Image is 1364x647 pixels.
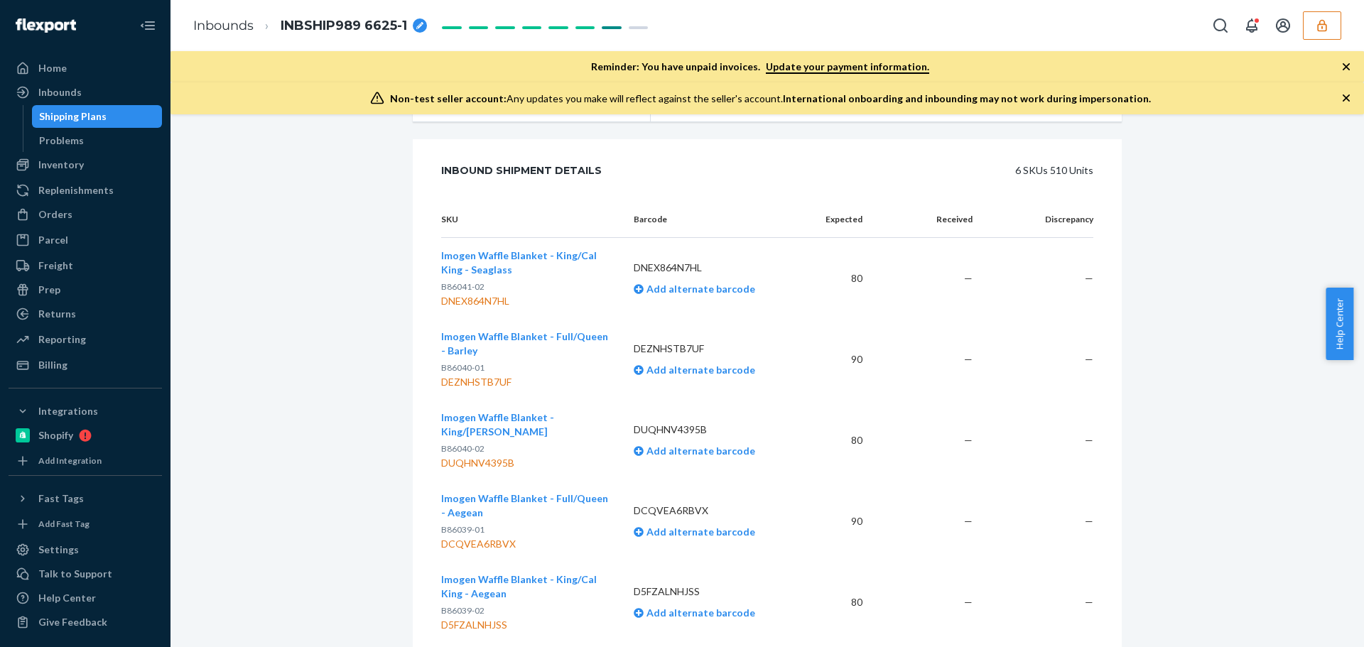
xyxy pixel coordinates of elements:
div: Home [38,61,67,75]
span: B86039-01 [441,524,485,535]
span: — [1085,272,1093,284]
button: Open notifications [1238,11,1266,40]
a: Parcel [9,229,162,251]
a: Reporting [9,328,162,351]
span: B86040-01 [441,362,485,373]
button: Give Feedback [9,611,162,634]
button: Open account menu [1269,11,1297,40]
a: Prep [9,278,162,301]
a: Add alternate barcode [634,445,755,457]
a: Add Fast Tag [9,516,162,533]
a: Billing [9,354,162,376]
p: DNEX864N7HL [634,261,792,275]
div: D5FZALNHJSS [441,618,611,632]
div: Give Feedback [38,615,107,629]
div: Parcel [38,233,68,247]
span: — [964,353,973,365]
a: Add Integration [9,452,162,469]
div: Shipping Plans [39,109,107,124]
th: Expected [803,202,874,238]
span: Imogen Waffle Blanket - King/Cal King - Seaglass [441,249,597,276]
div: Talk to Support [38,567,112,581]
a: Replenishments [9,179,162,202]
button: Imogen Waffle Blanket - King/[PERSON_NAME] [441,411,611,439]
button: Open Search Box [1206,11,1235,40]
span: B86040-02 [441,443,485,454]
div: Inventory [38,158,84,172]
button: Imogen Waffle Blanket - Full/Queen - Aegean [441,491,611,520]
ol: breadcrumbs [182,5,438,47]
span: — [1085,515,1093,527]
div: DUQHNV4395B [441,456,611,470]
div: Fast Tags [38,491,84,506]
th: Barcode [622,202,803,238]
span: Imogen Waffle Blanket - King/Cal King - Aegean [441,573,597,599]
div: Settings [38,543,79,557]
span: — [1085,596,1093,608]
p: DUQHNV4395B [634,423,792,437]
img: Flexport logo [16,18,76,33]
button: Fast Tags [9,487,162,510]
span: — [964,596,973,608]
a: Add alternate barcode [634,526,755,538]
a: Orders [9,203,162,226]
a: Add alternate barcode [634,364,755,376]
span: B86039-02 [441,605,485,616]
div: Add Integration [38,455,102,467]
span: B86041-02 [441,281,485,292]
td: 80 [803,400,874,481]
div: Freight [38,259,73,273]
span: Non-test seller account: [390,92,507,104]
a: Returns [9,303,162,325]
a: Inventory [9,153,162,176]
th: Received [874,202,983,238]
div: Integrations [38,404,98,418]
div: Add Fast Tag [38,518,90,530]
button: Imogen Waffle Blanket - Full/Queen - Barley [441,330,611,358]
span: Add alternate barcode [644,364,755,376]
span: Add alternate barcode [644,445,755,457]
div: Prep [38,283,60,297]
div: Billing [38,358,67,372]
span: International onboarding and inbounding may not work during impersonation. [783,92,1151,104]
span: — [1085,434,1093,446]
a: Talk to Support [9,562,162,585]
span: — [1085,353,1093,365]
a: Shipping Plans [32,105,163,128]
a: Add alternate barcode [634,283,755,295]
span: — [964,515,973,527]
a: Add alternate barcode [634,607,755,619]
a: Shopify [9,424,162,447]
td: 80 [803,562,874,643]
a: Freight [9,254,162,277]
span: Imogen Waffle Blanket - Full/Queen - Aegean [441,492,608,518]
span: — [964,434,973,446]
div: Inbound Shipment Details [441,156,602,185]
button: Imogen Waffle Blanket - King/Cal King - Seaglass [441,249,611,277]
th: SKU [441,202,622,238]
a: Help Center [9,587,162,609]
span: Imogen Waffle Blanket - Full/Queen - Barley [441,330,608,357]
span: — [964,272,973,284]
td: 90 [803,481,874,562]
a: Home [9,57,162,80]
div: Shopify [38,428,73,442]
a: Settings [9,538,162,561]
button: Close Navigation [134,11,162,40]
button: Integrations [9,400,162,423]
p: DEZNHSTB7UF [634,342,792,356]
a: Problems [32,129,163,152]
p: DCQVEA6RBVX [634,504,792,518]
button: Imogen Waffle Blanket - King/Cal King - Aegean [441,572,611,601]
th: Discrepancy [984,202,1093,238]
div: Any updates you make will reflect against the seller's account. [390,92,1151,106]
div: Help Center [38,591,96,605]
span: Imogen Waffle Blanket - King/[PERSON_NAME] [441,411,554,437]
p: Reminder: You have unpaid invoices. [591,60,929,74]
a: Inbounds [193,18,254,33]
div: Returns [38,307,76,321]
p: D5FZALNHJSS [634,585,792,599]
span: Add alternate barcode [644,607,755,619]
button: Help Center [1326,288,1353,360]
div: Inbounds [38,85,82,99]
